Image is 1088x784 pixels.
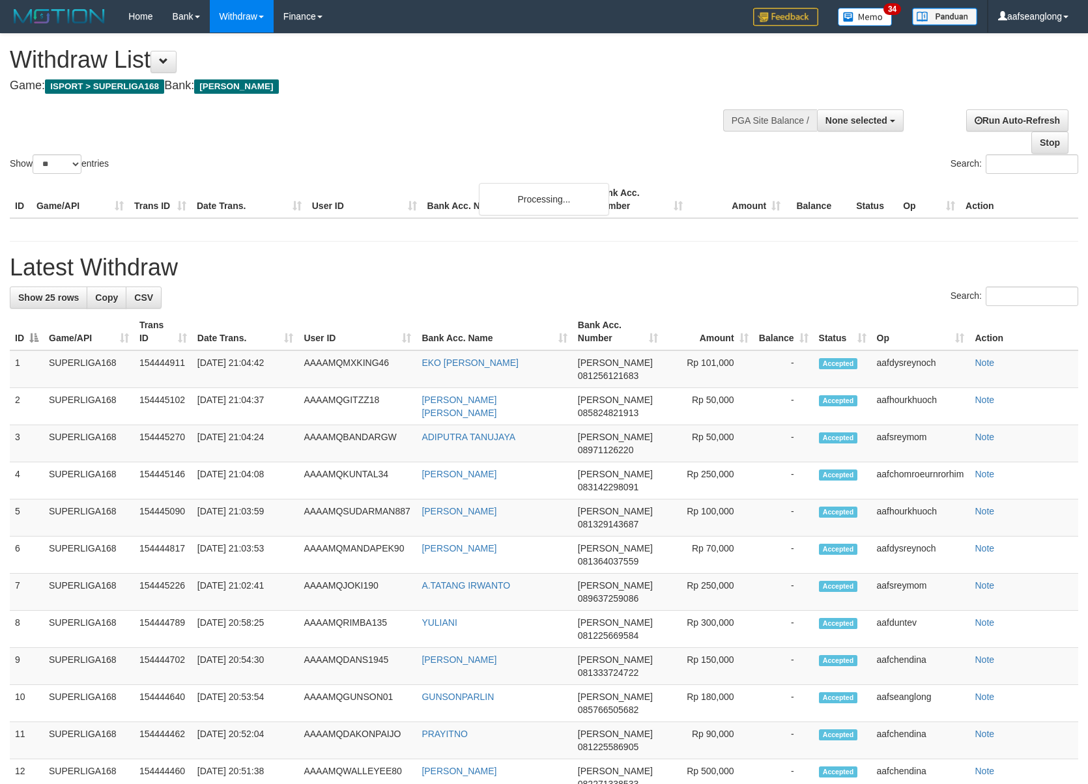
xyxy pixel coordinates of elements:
span: [PERSON_NAME] [578,395,653,405]
a: EKO [PERSON_NAME] [422,357,519,368]
span: [PERSON_NAME] [578,729,653,739]
span: Copy 089637259086 to clipboard [578,593,638,604]
span: Accepted [819,655,858,666]
label: Search: [951,154,1078,174]
td: SUPERLIGA168 [44,499,134,537]
span: Accepted [819,358,858,369]
td: [DATE] 21:03:53 [192,537,299,574]
a: Show 25 rows [10,287,87,309]
td: Rp 250,000 [663,462,754,499]
td: 154444702 [134,648,192,685]
div: PGA Site Balance / [723,109,817,132]
td: 154444789 [134,611,192,648]
a: Note [975,766,994,776]
input: Search: [986,154,1078,174]
td: SUPERLIGA168 [44,350,134,388]
a: Note [975,580,994,591]
span: ISPORT > SUPERLIGA168 [45,79,164,94]
td: 5 [10,499,44,537]
a: PRAYITNO [422,729,468,739]
td: 154445090 [134,499,192,537]
div: Processing... [479,183,609,216]
td: aafchomroeurnrorhim [872,462,970,499]
span: Copy 085824821913 to clipboard [578,408,638,418]
th: Action [969,313,1078,350]
th: Op [898,181,960,218]
a: YULIANI [422,617,457,628]
th: Bank Acc. Number [590,181,688,218]
th: Trans ID: activate to sort column ascending [134,313,192,350]
td: [DATE] 20:53:54 [192,685,299,722]
span: Accepted [819,507,858,518]
td: [DATE] 21:04:08 [192,462,299,499]
th: Amount: activate to sort column ascending [663,313,754,350]
td: 3 [10,425,44,462]
td: aafdysreynoch [872,537,970,574]
span: Copy [95,292,118,303]
a: Note [975,357,994,368]
td: AAAAMQGUNSON01 [298,685,416,722]
a: Note [975,432,994,442]
td: SUPERLIGA168 [44,648,134,685]
td: SUPERLIGA168 [44,462,134,499]
th: Amount [688,181,786,218]
td: [DATE] 21:04:24 [192,425,299,462]
span: Accepted [819,469,858,481]
th: Balance [786,181,851,218]
span: [PERSON_NAME] [578,692,653,702]
a: Copy [87,287,126,309]
span: Copy 081225586905 to clipboard [578,742,638,752]
td: 9 [10,648,44,685]
td: SUPERLIGA168 [44,611,134,648]
td: - [754,574,814,611]
td: 154444462 [134,722,192,759]
td: 154444911 [134,350,192,388]
td: 154444640 [134,685,192,722]
td: AAAAMQSUDARMAN887 [298,499,416,537]
th: Trans ID [129,181,192,218]
span: None selected [825,115,887,126]
a: ADIPUTRA TANUJAYA [422,432,515,442]
a: [PERSON_NAME] [422,506,496,516]
td: [DATE] 21:03:59 [192,499,299,537]
td: - [754,350,814,388]
span: Copy 081329143687 to clipboard [578,519,638,529]
span: Copy 081364037559 to clipboard [578,556,638,567]
td: SUPERLIGA168 [44,685,134,722]
th: Status: activate to sort column ascending [814,313,872,350]
td: 11 [10,722,44,759]
td: 6 [10,537,44,574]
th: Action [960,181,1078,218]
th: Bank Acc. Name: activate to sort column ascending [416,313,572,350]
a: Note [975,654,994,665]
span: Copy 08971126220 to clipboard [578,445,634,455]
span: Copy 081256121683 to clipboard [578,371,638,381]
td: SUPERLIGA168 [44,574,134,611]
h4: Game: Bank: [10,79,712,92]
td: [DATE] 20:54:30 [192,648,299,685]
label: Search: [951,287,1078,306]
span: Accepted [819,618,858,629]
td: AAAAMQMXKING46 [298,350,416,388]
td: 154445102 [134,388,192,425]
th: Date Trans.: activate to sort column ascending [192,313,299,350]
a: Run Auto-Refresh [966,109,1068,132]
td: 2 [10,388,44,425]
td: aafhourkhuoch [872,388,970,425]
th: Bank Acc. Name [422,181,591,218]
button: None selected [817,109,904,132]
td: 154445270 [134,425,192,462]
td: AAAAMQKUNTAL34 [298,462,416,499]
td: SUPERLIGA168 [44,425,134,462]
img: Button%20Memo.svg [838,8,893,26]
td: 7 [10,574,44,611]
a: [PERSON_NAME] [422,654,496,665]
th: Game/API: activate to sort column ascending [44,313,134,350]
a: Note [975,617,994,628]
td: AAAAMQDAKONPAIJO [298,722,416,759]
td: [DATE] 21:04:42 [192,350,299,388]
td: [DATE] 20:52:04 [192,722,299,759]
span: Copy 083142298091 to clipboard [578,482,638,492]
td: [DATE] 21:04:37 [192,388,299,425]
h1: Latest Withdraw [10,255,1078,281]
